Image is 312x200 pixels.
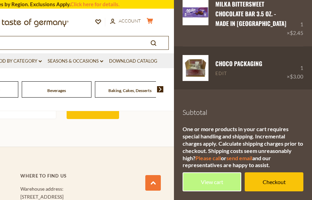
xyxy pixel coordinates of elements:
a: Seasons & Occasions [48,57,103,65]
img: CHOCO Packaging [183,55,208,81]
a: Account [110,17,141,25]
div: 1 × [287,55,303,81]
span: $3.00 [290,73,303,80]
a: send email [226,155,252,161]
a: Download Catalog [109,57,157,65]
h4: Where to find us [20,173,128,179]
a: Beverages [47,88,66,93]
a: Edit [215,71,227,77]
img: next arrow [157,86,164,92]
span: Account [119,18,141,24]
a: Baking, Cakes, Desserts [108,88,152,93]
div: One or more products in your cart requires special handling and shipping. Incremental charges app... [183,126,303,169]
a: View cart [183,172,241,191]
span: Subtotal [183,108,207,117]
a: Click here for details. [70,1,119,7]
a: CHOCO Packaging [215,59,262,68]
a: Please call [195,155,221,161]
a: Checkout [245,172,303,191]
span: $2.45 [290,30,303,36]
